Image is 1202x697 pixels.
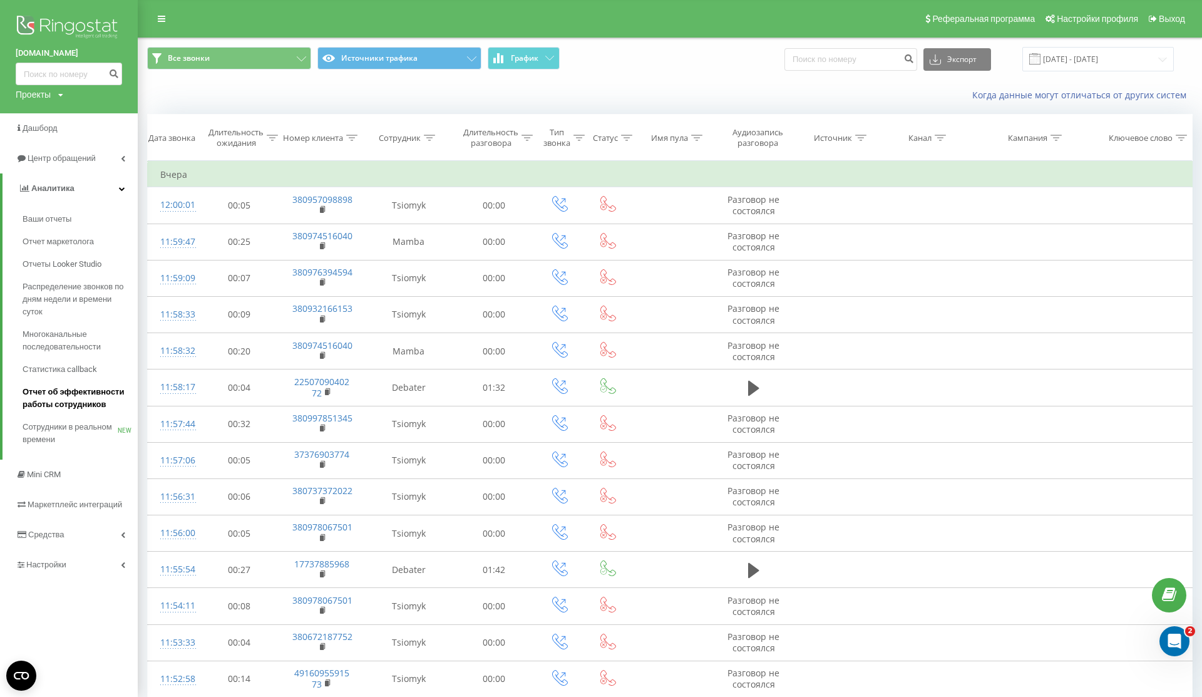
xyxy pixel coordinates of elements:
[23,328,131,353] span: Многоканальные последовательности
[364,260,454,296] td: Tsiomyk
[148,133,195,143] div: Дата звонка
[27,470,61,479] span: Mini CRM
[160,412,187,436] div: 11:57:44
[28,153,96,163] span: Центр обращений
[727,339,779,363] span: Разговор не состоялся
[208,127,264,148] div: Длительность ожидания
[454,260,535,296] td: 00:00
[160,448,187,473] div: 11:57:06
[543,127,570,148] div: Тип звонка
[148,162,1193,187] td: Вчера
[160,594,187,618] div: 11:54:11
[199,369,280,406] td: 00:04
[364,478,454,515] td: Tsiomyk
[454,661,535,697] td: 00:00
[199,296,280,333] td: 00:09
[160,193,187,217] div: 12:00:01
[454,187,535,224] td: 00:00
[292,339,352,351] a: 380974516040
[1159,626,1189,656] iframe: Intercom live chat
[292,521,352,533] a: 380978067501
[23,386,131,411] span: Отчет об эффективности работы сотрудников
[160,485,187,509] div: 11:56:31
[727,485,779,508] span: Разговор не состоялся
[727,230,779,253] span: Разговор не состоялся
[511,54,538,63] span: График
[488,47,560,70] button: График
[454,224,535,260] td: 00:00
[23,323,138,358] a: Многоканальные последовательности
[23,208,138,230] a: Ваши отчеты
[1008,133,1047,143] div: Кампания
[727,412,779,435] span: Разговор не состоялся
[147,47,311,70] button: Все звонки
[1109,133,1173,143] div: Ключевое слово
[28,530,64,539] span: Средства
[292,412,352,424] a: 380997851345
[160,521,187,545] div: 11:56:00
[160,302,187,327] div: 11:58:33
[23,253,138,276] a: Отчеты Looker Studio
[160,631,187,655] div: 11:53:33
[364,661,454,697] td: Tsiomyk
[454,442,535,478] td: 00:00
[364,224,454,260] td: Mamba
[294,558,349,570] a: 17737885968
[160,230,187,254] div: 11:59:47
[199,187,280,224] td: 00:05
[454,588,535,624] td: 00:00
[726,127,789,148] div: Аудиозапись разговора
[292,266,352,278] a: 380976394594
[16,63,122,85] input: Поиск по номеру
[23,235,94,248] span: Отчет маркетолога
[1185,626,1195,636] span: 2
[463,127,518,148] div: Длительность разговора
[160,339,187,363] div: 11:58:32
[972,89,1193,101] a: Когда данные могут отличаться от других систем
[199,515,280,552] td: 00:05
[292,302,352,314] a: 380932166153
[199,260,280,296] td: 00:07
[364,624,454,661] td: Tsiomyk
[364,442,454,478] td: Tsiomyk
[454,369,535,406] td: 01:32
[199,624,280,661] td: 00:04
[23,213,71,225] span: Ваши отчеты
[16,47,122,59] a: [DOMAIN_NAME]
[364,552,454,588] td: Debater
[23,281,131,318] span: Распределение звонков по дням недели и времени суток
[1057,14,1138,24] span: Настройки профиля
[727,594,779,617] span: Разговор не состоялся
[3,173,138,204] a: Аналитика
[454,624,535,661] td: 00:00
[727,448,779,472] span: Разговор не состоялся
[292,485,352,497] a: 380737372022
[364,333,454,369] td: Mamba
[923,48,991,71] button: Экспорт
[727,631,779,654] span: Разговор не состоялся
[23,123,58,133] span: Дашборд
[364,406,454,442] td: Tsiomyk
[160,266,187,291] div: 11:59:09
[28,500,122,509] span: Маркетплейс интеграций
[168,53,210,63] span: Все звонки
[364,296,454,333] td: Tsiomyk
[364,515,454,552] td: Tsiomyk
[199,588,280,624] td: 00:08
[294,667,349,690] a: 4916095591573
[727,194,779,217] span: Разговор не состоялся
[23,421,118,446] span: Сотрудники в реальном времени
[651,133,688,143] div: Имя пула
[454,515,535,552] td: 00:00
[16,88,51,101] div: Проекты
[23,230,138,253] a: Отчет маркетолога
[364,369,454,406] td: Debater
[160,557,187,582] div: 11:55:54
[23,358,138,381] a: Статистика callback
[23,381,138,416] a: Отчет об эффективности работы сотрудников
[379,133,421,143] div: Сотрудник
[283,133,343,143] div: Номер клиента
[593,133,618,143] div: Статус
[364,187,454,224] td: Tsiomyk
[160,667,187,691] div: 11:52:58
